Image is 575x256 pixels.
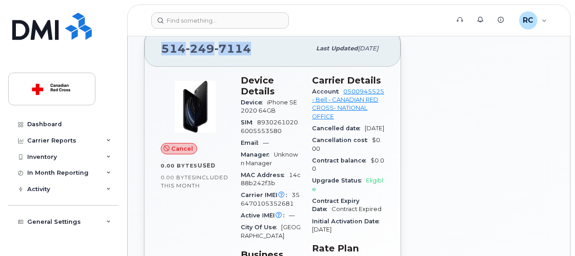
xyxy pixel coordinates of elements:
[241,224,301,239] span: [GEOGRAPHIC_DATA]
[241,192,300,207] span: 356470105352681
[171,144,193,153] span: Cancel
[312,197,359,212] span: Contract Expiry Date
[161,174,228,189] span: included this month
[241,224,281,231] span: City Of Use
[151,12,289,29] input: Find something...
[523,15,533,26] span: RC
[241,119,257,126] span: SIM
[161,174,195,181] span: 0.00 Bytes
[312,75,384,86] h3: Carrier Details
[241,99,267,106] span: Device
[312,137,382,152] span: $0.00
[241,75,301,97] h3: Device Details
[161,42,251,55] span: 514
[332,206,382,212] span: Contract Expired
[161,162,198,169] span: 0.00 Bytes
[312,243,384,254] h3: Rate Plan
[312,177,366,184] span: Upgrade Status
[241,192,292,198] span: Carrier IMEI
[241,119,298,134] span: 89302610206005553580
[198,162,216,169] span: used
[263,139,269,146] span: —
[186,42,214,55] span: 249
[241,99,297,114] span: iPhone SE 2020 64GB
[312,88,384,120] a: 0500945525 - Bell - CANADIAN RED CROSS- NATIONAL OFFICE
[365,125,384,132] span: [DATE]
[168,79,223,134] img: image20231002-3703462-2fle3a.jpeg
[358,45,378,52] span: [DATE]
[241,151,298,166] span: Unknown Manager
[312,137,372,143] span: Cancellation cost
[312,177,383,192] span: Eligible
[513,11,553,30] div: Rishi Chauhan
[289,212,295,219] span: —
[312,88,343,95] span: Account
[312,157,371,164] span: Contract balance
[241,212,289,219] span: Active IMEI
[312,226,332,233] span: [DATE]
[214,42,251,55] span: 7114
[241,151,274,158] span: Manager
[241,139,263,146] span: Email
[312,125,365,132] span: Cancelled date
[241,172,289,178] span: MAC Address
[312,218,384,225] span: Initial Activation Date
[316,45,358,52] span: Last updated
